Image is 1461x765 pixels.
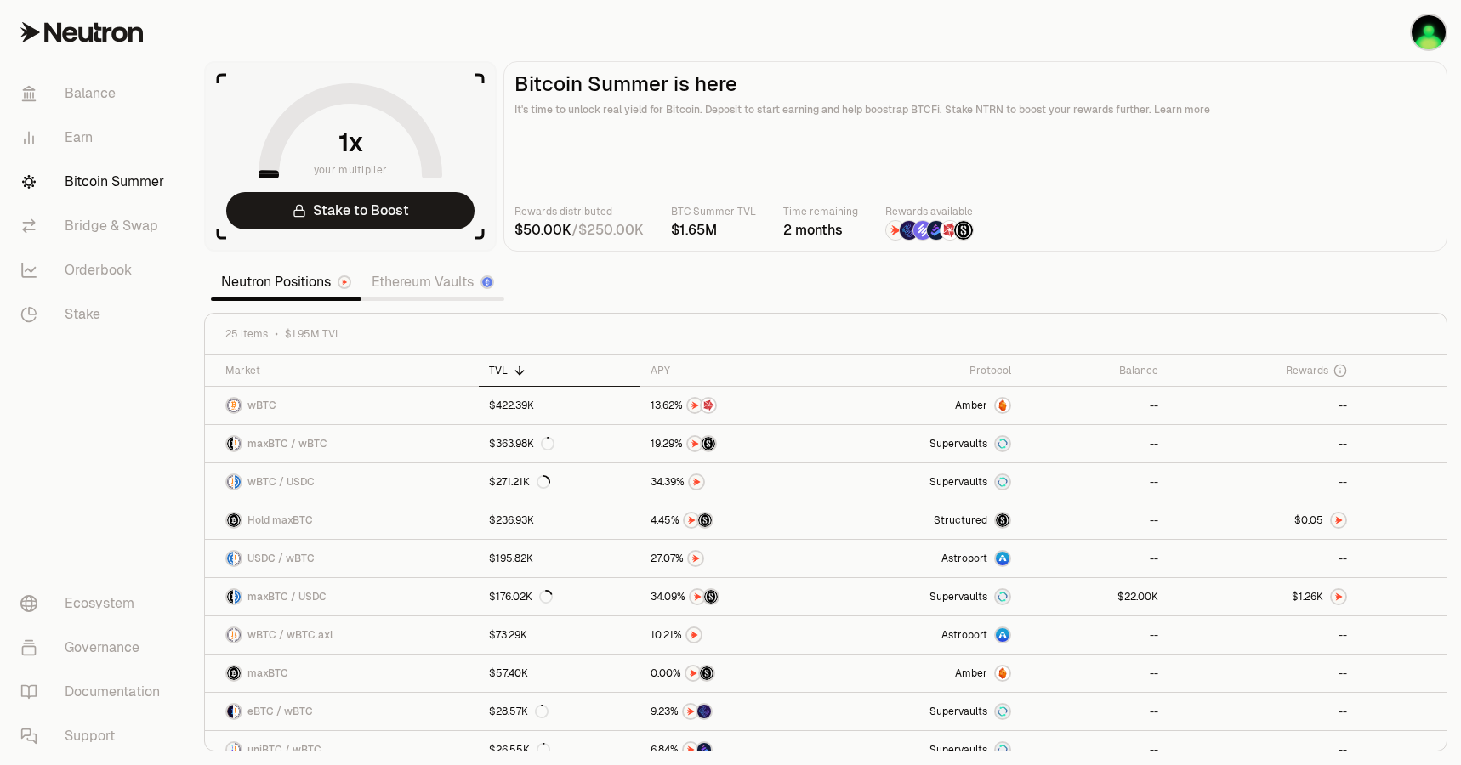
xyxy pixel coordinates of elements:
a: maxBTC LogoHold maxBTC [205,501,479,539]
img: EtherFi Points [697,705,711,718]
span: Rewards [1286,364,1328,377]
img: NTRN [688,399,702,412]
a: USDC LogowBTC LogoUSDC / wBTC [205,540,479,577]
img: Structured Points [704,590,718,603]
a: -- [1021,693,1168,730]
a: -- [1021,654,1168,692]
img: Structured Points [702,437,715,450]
a: Documentation [7,670,184,714]
a: $73.29K [479,616,640,654]
img: Ethereum Logo [482,277,492,287]
a: maxBTC LogomaxBTC [205,654,479,692]
img: NTRN [687,628,701,642]
img: Supervaults [996,705,1009,718]
a: NTRNStructured Points [640,501,829,539]
a: Earn [7,116,184,160]
a: -- [1021,425,1168,462]
img: EtherFi Points [900,221,918,240]
img: wBTC.axl Logo [235,628,241,642]
img: wBTC Logo [227,628,233,642]
span: 25 items [225,327,268,341]
img: Mars Fragments [941,221,959,240]
p: Time remaining [783,203,858,220]
a: -- [1168,463,1357,501]
a: NTRN [640,463,829,501]
div: $195.82K [489,552,533,565]
a: -- [1168,425,1357,462]
a: $236.93K [479,501,640,539]
a: SupervaultsSupervaults [829,578,1021,615]
button: NTRNBedrock Diamonds [651,741,819,758]
img: maxBTC [996,513,1009,527]
button: NTRN [651,626,819,643]
a: -- [1021,501,1168,539]
img: Bedrock Diamonds [697,743,711,756]
a: -- [1168,616,1357,654]
img: Solv Points [913,221,932,240]
a: Stake [7,292,184,337]
a: NTRNStructured Points [640,654,829,692]
a: SupervaultsSupervaults [829,693,1021,730]
span: $1.95M TVL [285,327,341,341]
img: NTRN [684,705,697,718]
a: Learn more [1154,103,1210,116]
button: NTRNMars Fragments [651,397,819,414]
a: $176.02K [479,578,640,615]
span: Astroport [941,552,987,565]
a: NTRNStructured Points [640,425,829,462]
span: Structured [934,513,987,527]
div: $57.40K [489,666,528,680]
img: Supervaults [996,437,1009,450]
button: NTRN [651,550,819,567]
img: NTRN [685,513,698,527]
a: -- [1021,387,1168,424]
img: USDC Logo [235,475,241,489]
a: -- [1168,540,1357,577]
a: Astroport [829,616,1021,654]
span: Astroport [941,628,987,642]
a: -- [1021,463,1168,501]
img: wBTC Logo [227,475,233,489]
a: $422.39K [479,387,640,424]
span: your multiplier [314,161,388,178]
img: Supervaults [996,475,1009,489]
img: Structured Points [700,666,713,680]
a: -- [1021,540,1168,577]
img: maxBTC Logo [227,666,241,680]
img: Supervaults [996,743,1009,756]
a: Governance [7,626,184,670]
a: NTRNMars Fragments [640,387,829,424]
img: NTRN [691,590,704,603]
img: NTRN [886,221,905,240]
div: Balance [1032,364,1158,377]
span: USDC / wBTC [247,552,315,565]
img: Amber [996,666,1009,680]
a: $363.98K [479,425,640,462]
div: $26.55K [489,743,550,756]
div: $73.29K [489,628,527,642]
img: NTRN [684,743,697,756]
p: It's time to unlock real yield for Bitcoin. Deposit to start earning and help boostrap BTCFi. Sta... [514,101,1436,118]
button: NTRNStructured Points [651,588,819,605]
div: 2 months [783,220,858,241]
img: wBTC Logo [235,743,241,756]
img: NTRN Logo [1332,513,1345,527]
a: -- [1168,693,1357,730]
a: -- [1168,654,1357,692]
a: NTRN [640,616,829,654]
a: $28.57K [479,693,640,730]
a: -- [1021,616,1168,654]
a: wBTC LogowBTC [205,387,479,424]
span: eBTC / wBTC [247,705,313,718]
img: Neutron Logo [339,277,350,287]
img: Bedrock Diamonds [927,221,946,240]
span: wBTC [247,399,276,412]
button: NTRNEtherFi Points [651,703,819,720]
img: NTRN [686,666,700,680]
img: Structured Points [698,513,712,527]
span: Supervaults [929,705,987,718]
img: NTRN [689,552,702,565]
a: AmberAmber [829,387,1021,424]
a: maxBTC LogoUSDC LogomaxBTC / USDC [205,578,479,615]
a: Support [7,714,184,758]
